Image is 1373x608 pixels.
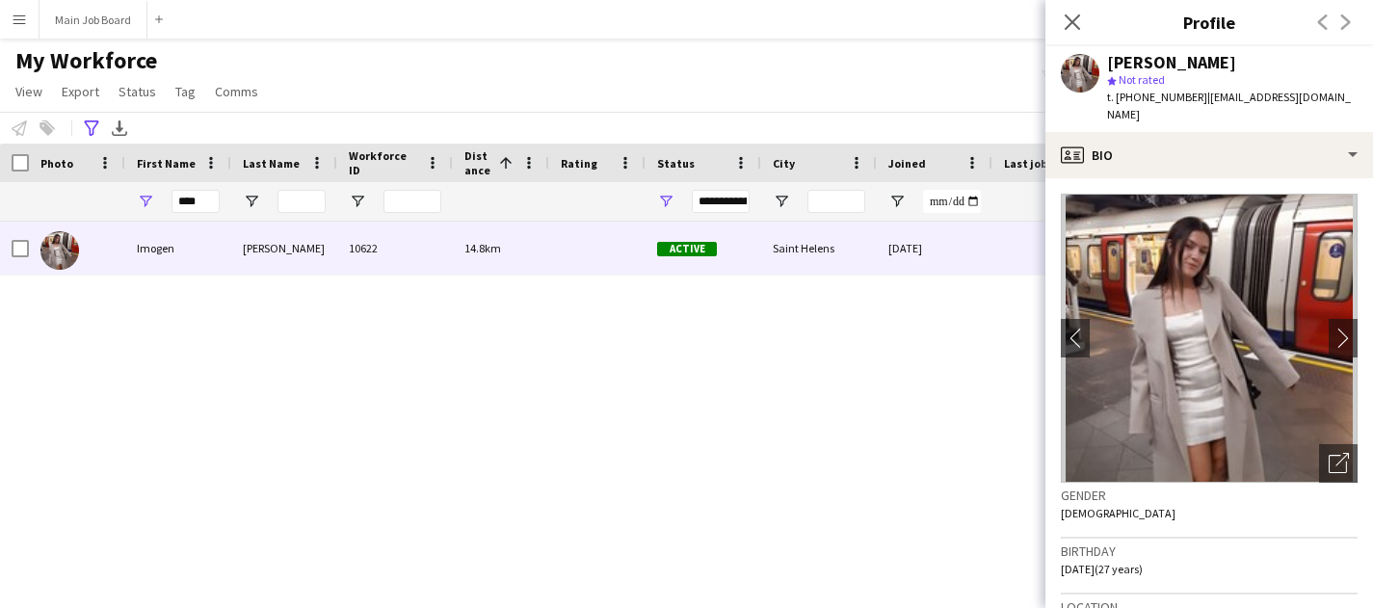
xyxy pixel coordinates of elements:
[1107,90,1207,104] span: t. [PHONE_NUMBER]
[1061,194,1358,483] img: Crew avatar or photo
[231,222,337,275] div: [PERSON_NAME]
[561,156,597,171] span: Rating
[215,83,258,100] span: Comms
[1045,10,1373,35] h3: Profile
[349,148,418,177] span: Workforce ID
[464,241,501,255] span: 14.8km
[773,193,790,210] button: Open Filter Menu
[54,79,107,104] a: Export
[657,156,695,171] span: Status
[111,79,164,104] a: Status
[172,190,220,213] input: First Name Filter Input
[1061,487,1358,504] h3: Gender
[15,83,42,100] span: View
[125,222,231,275] div: Imogen
[80,117,103,140] app-action-btn: Advanced filters
[40,231,79,270] img: Imogen Williams
[40,1,147,39] button: Main Job Board
[243,156,300,171] span: Last Name
[1061,562,1143,576] span: [DATE] (27 years)
[62,83,99,100] span: Export
[15,46,157,75] span: My Workforce
[277,190,326,213] input: Last Name Filter Input
[464,148,491,177] span: Distance
[337,222,453,275] div: 10622
[1107,90,1351,121] span: | [EMAIL_ADDRESS][DOMAIN_NAME]
[1107,54,1236,71] div: [PERSON_NAME]
[923,190,981,213] input: Joined Filter Input
[1045,132,1373,178] div: Bio
[243,193,260,210] button: Open Filter Menu
[888,156,926,171] span: Joined
[1119,72,1165,87] span: Not rated
[207,79,266,104] a: Comms
[773,156,795,171] span: City
[137,156,196,171] span: First Name
[1004,156,1047,171] span: Last job
[761,222,877,275] div: Saint Helens
[349,193,366,210] button: Open Filter Menu
[888,193,906,210] button: Open Filter Menu
[1319,444,1358,483] div: Open photos pop-in
[1061,542,1358,560] h3: Birthday
[8,79,50,104] a: View
[175,83,196,100] span: Tag
[40,156,73,171] span: Photo
[877,222,992,275] div: [DATE]
[383,190,441,213] input: Workforce ID Filter Input
[657,193,674,210] button: Open Filter Menu
[657,242,717,256] span: Active
[807,190,865,213] input: City Filter Input
[119,83,156,100] span: Status
[168,79,203,104] a: Tag
[137,193,154,210] button: Open Filter Menu
[1061,506,1175,520] span: [DEMOGRAPHIC_DATA]
[108,117,131,140] app-action-btn: Export XLSX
